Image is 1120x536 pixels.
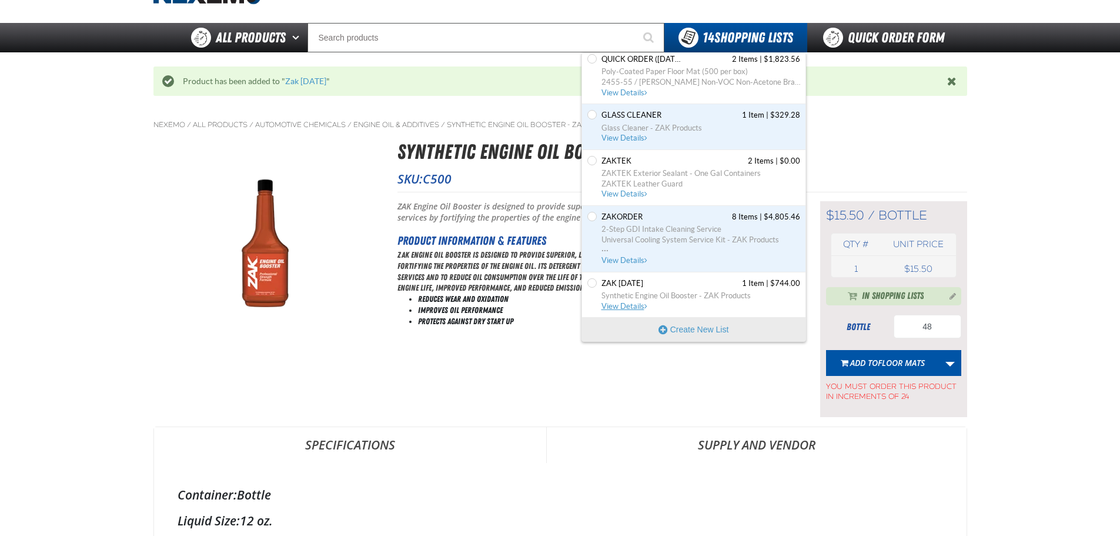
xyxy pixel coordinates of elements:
td: $15.50 [881,261,955,277]
span: Universal Cooling System Service Kit - ZAK Products [601,235,800,245]
span: 1 Item [742,278,764,289]
span: Poly-Coated Paper Floor Mat (500 per box) [601,66,800,77]
span: View Details [601,134,649,142]
button: Create New List. Opens a popup [582,318,805,341]
span: glass cleaner [601,110,661,121]
span: View Details [601,88,649,97]
label: Container: [178,487,237,503]
img: Synthetic Engine Oil Booster - ZAK Products [154,161,376,332]
h2: Product Information & Features [397,232,791,249]
span: View Details [601,256,649,265]
span: In Shopping Lists [862,289,924,304]
div: 12 oz. [178,512,943,529]
span: ... [601,245,800,249]
span: You must order this product in increments of 24 [826,376,961,402]
a: Supply and Vendor [547,427,967,462]
a: Specifications [154,427,546,462]
span: 8 Items [732,212,758,222]
span: View Details [601,302,649,311]
span: 2 Items [748,156,774,167]
a: Nexemo [153,120,185,129]
span: Add to [850,357,925,368]
span: | [760,55,762,64]
button: Close the Notification [944,72,961,90]
span: Zak 5.21.2025 [601,278,643,289]
div: Product has been added to " " [174,76,947,87]
span: View Details [601,189,649,198]
span: ZAKTEK [601,156,631,167]
a: Engine Oil & Additives [353,120,439,129]
span: 2455-55 / [PERSON_NAME] Non-VOC Non-Acetone Brake Cleaner (For DFW customers ONLY) [601,77,800,88]
span: Shopping Lists [703,29,793,46]
a: Quick Order (5/24/2024, 5:36 PM) contains 2 items. Total cost is $1,823.56. Click to see all item... [599,54,800,98]
a: Zak [DATE] [285,76,326,86]
span: Quick Order (5/24/2024, 5:36 PM) [601,54,684,65]
a: Synthetic Engine Oil Booster - ZAK Products [447,120,628,129]
div: bottle [826,321,891,334]
a: ZAKTEK contains 2 items. Total cost is $0.00. Click to see all items, discounts, taxes and other ... [599,156,800,199]
input: Product Quantity [894,315,961,338]
span: | [766,111,768,119]
span: $1,823.56 [764,54,800,65]
span: | [766,279,768,288]
span: $15.50 [826,208,864,223]
a: More Actions [939,350,961,376]
span: C500 [423,171,452,187]
span: / [441,120,445,129]
span: ZAKORDER [601,212,643,222]
span: | [760,212,762,221]
span: / [868,208,875,223]
span: FLOOR MATS [878,357,925,368]
li: Improves Oil Performance [418,305,791,316]
a: glass cleaner contains 1 item. Total cost is $329.28. Click to see all items, discounts, taxes an... [599,110,800,144]
p: SKU: [397,171,967,187]
div: Bottle [178,487,943,503]
span: $4,805.46 [764,212,800,222]
span: $0.00 [780,156,800,167]
span: 2 Items [732,54,758,65]
span: Synthetic Engine Oil Booster - ZAK Products [601,291,800,301]
nav: Breadcrumbs [153,120,967,129]
li: Reduces Wear and Oxidation [418,294,791,305]
button: Open All Products pages [288,23,307,52]
span: Glass Cleaner - ZAK Products [601,123,800,134]
a: All Products [193,120,248,129]
input: Search [307,23,664,52]
button: Add toFLOOR MATS [826,350,940,376]
span: All Products [216,27,286,48]
label: Liquid Size: [178,512,240,529]
span: 1 [854,264,858,274]
span: 1 Item [742,110,764,121]
span: ZAKTEK Leather Guard [601,179,800,189]
span: ZAKTEK Exterior Sealant - One Gal Containers [601,168,800,179]
span: / [347,120,352,129]
th: Unit price [881,234,955,255]
a: Zak 5.21.2025 contains 1 item. Total cost is $744.00. Click to see all items, discounts, taxes an... [599,278,800,312]
p: ZAK Engine Oil Booster is designed to provide superior, longer-lasting engine protection between ... [397,249,791,294]
button: You have 14 Shopping Lists. Open to view details [664,23,807,52]
span: 2-Step GDI Intake Cleaning Service [601,224,800,235]
h1: Synthetic Engine Oil Booster - ZAK Products [397,137,967,168]
span: / [187,120,191,129]
span: bottle [878,208,927,223]
a: ZAKORDER contains 8 items. Total cost is $4,805.46. Click to see all items, discounts, taxes and ... [599,212,800,266]
p: ZAK Engine Oil Booster is designed to provide superior, longer-lasting engine protection between ... [397,201,791,224]
div: You have 14 Shopping Lists. Open to view details [581,52,806,342]
span: $329.28 [770,110,800,121]
a: Automotive Chemicals [255,120,346,129]
span: / [249,120,253,129]
button: Start Searching [635,23,664,52]
li: Protects Against Dry Start Up [418,316,791,327]
a: Quick Order Form [807,23,967,52]
strong: 14 [703,29,714,46]
span: $744.00 [770,278,800,289]
th: Qty # [831,234,881,255]
span: | [775,157,778,165]
button: Manage current product in the Shopping List [940,288,959,302]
